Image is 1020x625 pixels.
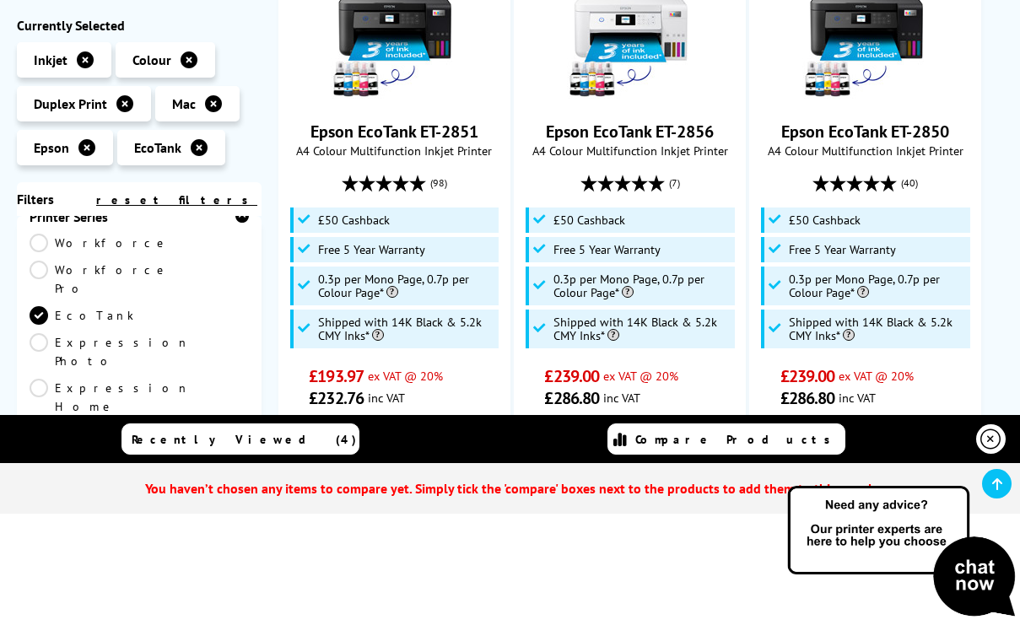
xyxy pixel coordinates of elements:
span: £50 Cashback [789,213,861,227]
span: £50 Cashback [318,213,390,227]
span: Free 5 Year Warranty [789,243,896,256]
span: Compare Products [635,432,839,447]
span: inc VAT [839,390,876,406]
span: Shipped with 14K Black & 5.2k CMY Inks* [789,315,966,342]
span: ex VAT @ 20% [839,368,914,384]
span: Duplex Print [34,95,107,112]
span: £232.76 [309,387,364,409]
span: Filters [17,191,54,207]
span: A4 Colour Multifunction Inkjet Printer [288,143,501,159]
span: Free 5 Year Warranty [318,243,425,256]
a: Epson EcoTank ET-2856 [567,90,693,107]
span: £286.80 [780,387,835,409]
span: Shipped with 14K Black & 5.2k CMY Inks* [318,315,495,342]
span: 0.3p per Mono Page, 0.7p per Colour Page* [789,272,966,299]
a: Compare Products [607,423,845,455]
span: Colour [132,51,171,68]
span: Recently Viewed (4) [132,432,357,447]
span: inc VAT [603,390,640,406]
span: (40) [901,167,918,199]
span: £239.00 [780,365,835,387]
span: (7) [669,167,680,199]
a: Epson EcoTank ET-2851 [331,90,457,107]
a: Expression Home [30,379,190,416]
span: £193.97 [309,365,364,387]
span: ex VAT @ 20% [603,368,678,384]
span: A4 Colour Multifunction Inkjet Printer [523,143,737,159]
a: Expression Photo [30,333,190,370]
span: £286.80 [544,387,599,409]
span: 0.3p per Mono Page, 0.7p per Colour Page* [318,272,495,299]
span: inc VAT [368,390,405,406]
a: Epson EcoTank ET-2850 [781,121,949,143]
span: (98) [430,167,447,199]
img: Open Live Chat window [784,483,1020,622]
a: EcoTank [30,306,139,325]
span: 0.3p per Mono Page, 0.7p per Colour Page* [553,272,731,299]
span: Free 5 Year Warranty [553,243,661,256]
span: ex VAT @ 20% [368,368,443,384]
a: Epson EcoTank ET-2850 [802,90,929,107]
span: Epson [34,139,69,156]
div: Printer Series [30,208,249,225]
span: Inkjet [34,51,67,68]
a: reset filters [96,192,257,207]
span: £50 Cashback [553,213,625,227]
span: EcoTank [134,139,181,156]
a: Epson EcoTank ET-2851 [310,121,478,143]
span: A4 Colour Multifunction Inkjet Printer [758,143,972,159]
span: Mac [172,95,196,112]
a: Workforce [30,234,170,252]
a: Epson EcoTank ET-2856 [546,121,714,143]
div: Currently Selected [17,17,262,34]
span: £239.00 [544,365,599,387]
a: Workforce Pro [30,261,170,298]
span: Shipped with 14K Black & 5.2k CMY Inks* [553,315,731,342]
a: Recently Viewed (4) [121,423,359,455]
